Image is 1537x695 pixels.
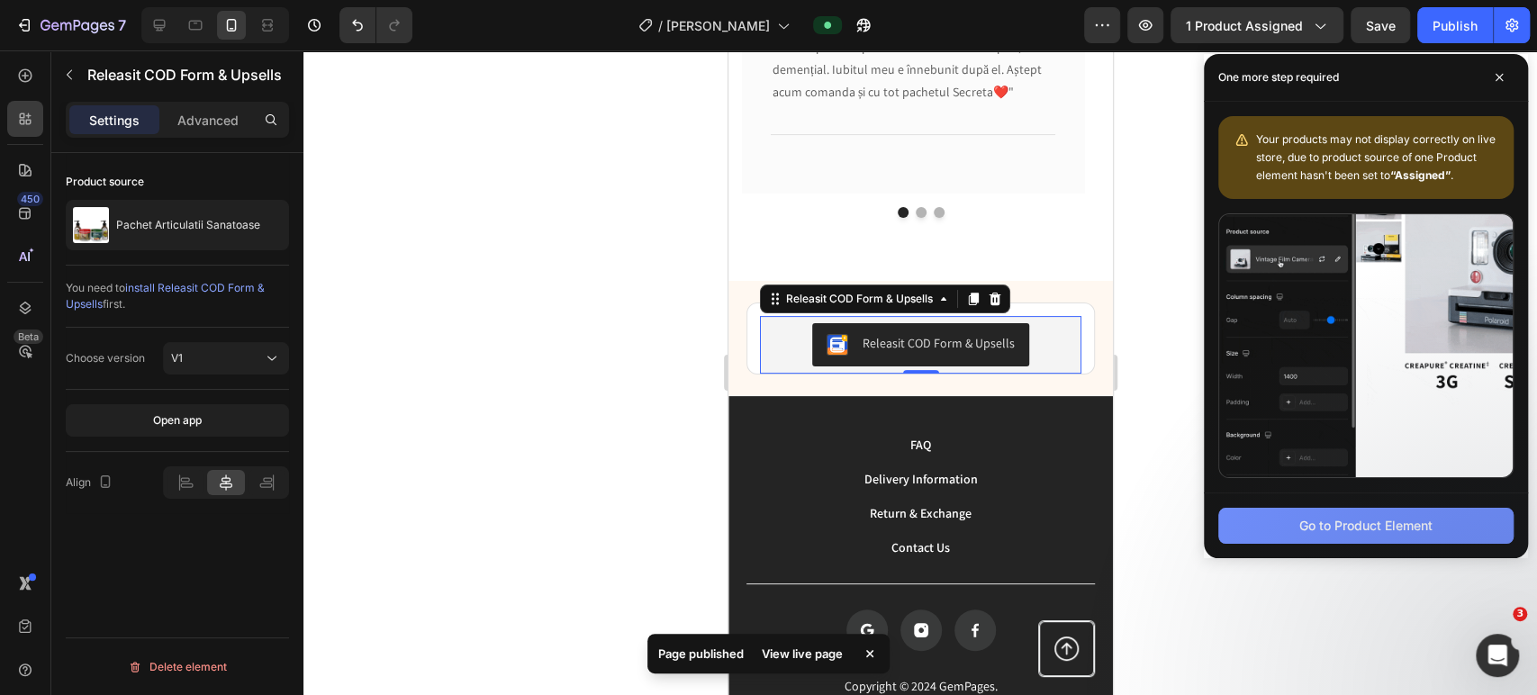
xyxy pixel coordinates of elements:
[7,7,134,43] button: 7
[66,174,144,190] div: Product source
[66,471,116,495] div: Align
[1433,16,1478,35] div: Publish
[89,111,140,130] p: Settings
[66,404,289,437] button: Open app
[1417,7,1493,43] button: Publish
[1256,132,1496,182] span: Your products may not display correctly on live store, due to product source of one Product eleme...
[73,207,109,243] img: product feature img
[128,656,227,678] div: Delete element
[1366,18,1396,33] span: Save
[87,64,282,86] p: Releasit COD Form & Upsells
[751,641,854,666] div: View live page
[66,280,289,312] div: You need to first.
[339,7,412,43] div: Undo/Redo
[1171,7,1343,43] button: 1 product assigned
[1390,168,1451,182] b: “Assigned”
[658,645,744,663] p: Page published
[171,351,183,365] span: V1
[1351,7,1410,43] button: Save
[17,192,43,206] div: 450
[66,350,145,366] div: Choose version
[116,219,260,231] p: Pachet Articulatii Sanatoase
[1299,516,1433,535] div: Go to Product Element
[666,16,770,35] span: [PERSON_NAME]
[1513,607,1527,621] span: 3
[118,14,126,36] p: 7
[153,412,202,429] div: Open app
[66,653,289,681] button: Delete element
[728,50,1113,695] iframe: Design area
[1186,16,1303,35] span: 1 product assigned
[66,281,265,311] span: install Releasit COD Form & Upsells
[14,329,43,344] div: Beta
[658,16,663,35] span: /
[1218,508,1514,544] button: Go to Product Element
[1218,68,1339,86] p: One more step required
[177,111,239,130] p: Advanced
[163,342,289,375] button: V1
[1476,634,1519,677] iframe: Intercom live chat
